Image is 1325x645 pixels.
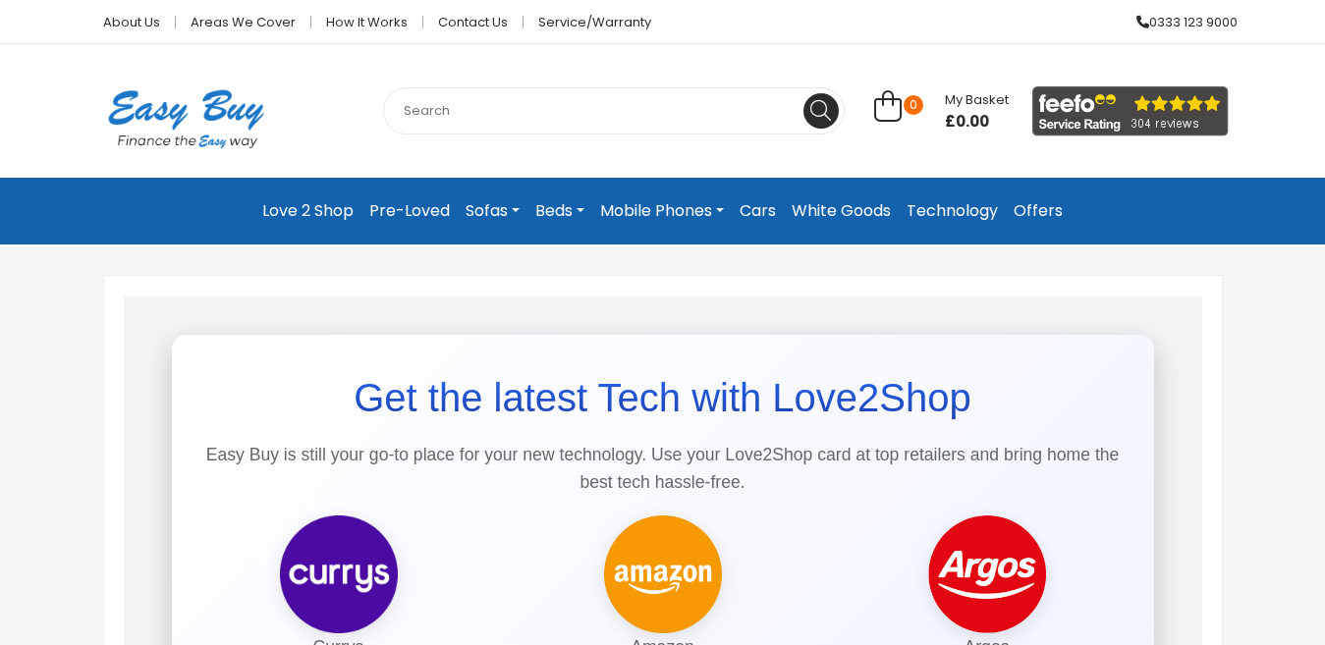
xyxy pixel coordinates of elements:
p: Easy Buy is still your go-to place for your new technology. Use your Love2Shop card at top retail... [192,441,1134,496]
img: Currys Logo [280,515,398,633]
img: Argos [928,515,1046,633]
a: Technology [899,193,1006,229]
a: Offers [1006,193,1071,229]
a: Contact Us [423,16,524,28]
a: Mobile Phones [592,193,732,229]
img: Amazon [604,515,722,633]
a: Sofas [458,193,527,229]
a: 0 My Basket £0.00 [874,101,1009,124]
a: Beds [527,193,592,229]
a: About Us [88,16,176,28]
a: Cars [732,193,784,229]
span: £0.00 [945,112,1009,132]
a: Pre-Loved [361,193,458,229]
a: White Goods [784,193,899,229]
img: feefo_logo [1032,86,1229,136]
a: Love 2 Shop [254,193,361,229]
h1: Get the latest Tech with Love2Shop [192,374,1134,421]
span: My Basket [945,90,1009,109]
a: 0333 123 9000 [1122,16,1238,28]
a: How it works [311,16,423,28]
span: 0 [904,95,923,115]
input: Search [383,87,845,134]
a: Areas we cover [176,16,311,28]
img: Easy Buy [88,64,284,174]
a: Service/Warranty [524,16,651,28]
